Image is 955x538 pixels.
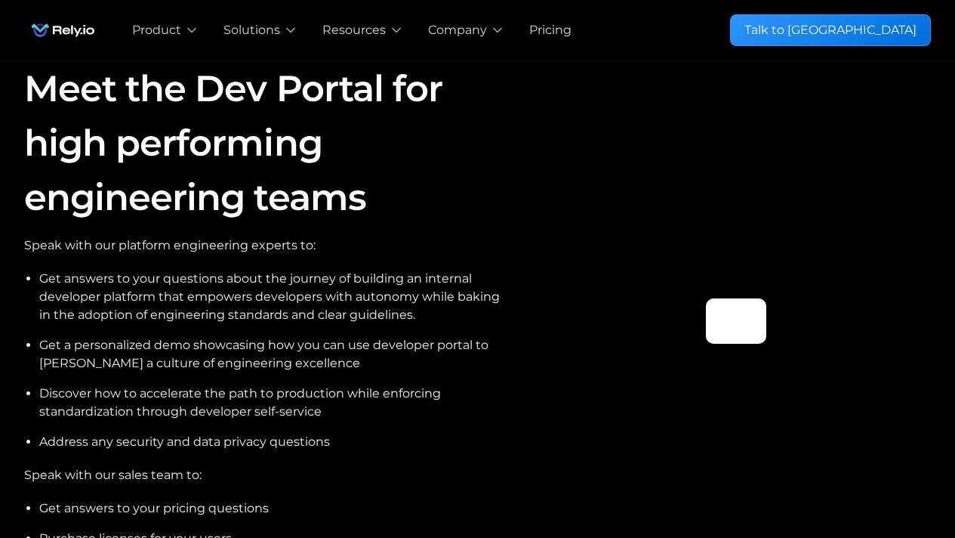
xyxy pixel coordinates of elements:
[39,433,511,451] li: Address any security and data privacy questions
[223,21,280,39] div: Solutions
[428,21,487,39] div: Company
[24,466,511,484] div: Speak with our sales team to:
[24,237,511,255] div: Speak with our platform engineering experts to:
[39,270,511,324] li: Get answers to your questions about the journey of building an internal developer platform that e...
[39,336,511,373] li: Get a personalized demo showcasing how you can use developer portal to [PERSON_NAME] a culture of...
[39,499,511,518] li: Get answers to your pricing questions
[39,385,511,421] li: Discover how to accelerate the path to production while enforcing standardization through develop...
[132,21,181,39] div: Product
[730,14,931,46] a: Talk to [GEOGRAPHIC_DATA]
[24,15,102,45] img: Rely.io logo
[529,21,571,39] a: Pricing
[744,21,916,39] div: Talk to [GEOGRAPHIC_DATA]
[322,21,386,39] div: Resources
[24,61,511,224] h1: Meet the Dev Portal for high performing engineering teams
